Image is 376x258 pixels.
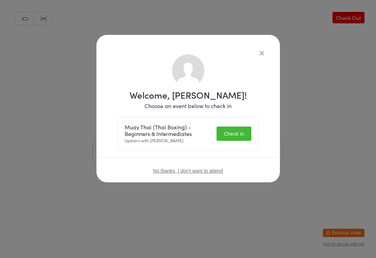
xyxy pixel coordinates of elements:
[217,127,251,141] button: Check in
[118,90,258,99] h1: Welcome, [PERSON_NAME]!
[125,124,212,144] div: Upstairs with [PERSON_NAME]
[172,54,204,87] img: no_photo.png
[118,102,258,110] p: Choose an event below to check in
[125,124,212,137] div: Muay Thai (Thai Boxing) - Beginners & Intermediates
[153,168,223,174] button: No thanks, I don't want to attend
